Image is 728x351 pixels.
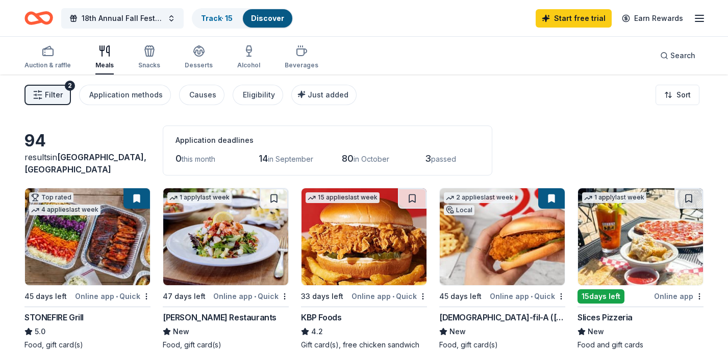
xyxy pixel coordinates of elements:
div: Auction & raffle [24,61,71,69]
a: Image for STONEFIRE GrillTop rated4 applieslast week45 days leftOnline app•QuickSTONEFIRE Grill5.... [24,188,150,350]
span: 0 [175,153,182,164]
div: Slices Pizzeria [578,311,633,323]
img: Image for Slices Pizzeria [578,188,703,285]
button: Alcohol [237,41,260,74]
a: Earn Rewards [616,9,689,28]
span: [GEOGRAPHIC_DATA], [GEOGRAPHIC_DATA] [24,152,146,174]
div: Causes [189,89,216,101]
button: Just added [291,85,357,105]
div: 15 applies last week [306,192,380,203]
button: Desserts [185,41,213,74]
div: Online app Quick [75,290,150,303]
button: Filter2 [24,85,71,105]
span: 80 [342,153,354,164]
div: Snacks [138,61,160,69]
button: Search [652,45,704,66]
div: 45 days left [24,290,67,303]
div: results [24,151,150,175]
div: Beverages [285,61,318,69]
img: Image for Cameron Mitchell Restaurants [163,188,288,285]
button: Meals [95,41,114,74]
div: Food and gift cards [578,340,704,350]
div: STONEFIRE Grill [24,311,84,323]
span: • [254,292,256,300]
div: Eligibility [243,89,275,101]
div: 1 apply last week [582,192,646,203]
button: Snacks [138,41,160,74]
div: Online app Quick [352,290,427,303]
div: Desserts [185,61,213,69]
a: Image for Cameron Mitchell Restaurants1 applylast week47 days leftOnline app•Quick[PERSON_NAME] R... [163,188,289,350]
div: Application deadlines [175,134,480,146]
img: Image for Chick-fil-A (Los Angeles) [440,188,565,285]
div: 2 applies last week [444,192,515,203]
div: [DEMOGRAPHIC_DATA]-fil-A ([GEOGRAPHIC_DATA]) [439,311,565,323]
span: Search [670,49,695,62]
span: New [588,325,604,338]
span: this month [182,155,215,163]
button: Causes [179,85,224,105]
div: Online app Quick [213,290,289,303]
div: Food, gift card(s) [439,340,565,350]
div: [PERSON_NAME] Restaurants [163,311,277,323]
span: • [392,292,394,300]
div: 47 days left [163,290,206,303]
span: 5.0 [35,325,45,338]
button: Sort [656,85,699,105]
div: 45 days left [439,290,482,303]
button: 18th Annual Fall Festival [61,8,184,29]
span: New [449,325,466,338]
div: Top rated [29,192,73,203]
span: 18th Annual Fall Festival [82,12,163,24]
img: Image for STONEFIRE Grill [25,188,150,285]
div: Application methods [89,89,163,101]
div: Food, gift card(s) [163,340,289,350]
span: 14 [259,153,268,164]
div: 94 [24,131,150,151]
a: Track· 15 [201,14,233,22]
button: Application methods [79,85,171,105]
button: Beverages [285,41,318,74]
a: Image for Slices Pizzeria1 applylast week15days leftOnline appSlices PizzeriaNewFood and gift cards [578,188,704,350]
a: Start free trial [536,9,612,28]
div: 15 days left [578,289,624,304]
div: Food, gift card(s) [24,340,150,350]
div: Alcohol [237,61,260,69]
div: 1 apply last week [167,192,232,203]
span: • [116,292,118,300]
span: in [24,152,146,174]
a: Discover [251,14,284,22]
div: Local [444,205,474,215]
a: Image for Chick-fil-A (Los Angeles)2 applieslast weekLocal45 days leftOnline app•Quick[DEMOGRAPHI... [439,188,565,350]
div: Online app Quick [490,290,565,303]
button: Auction & raffle [24,41,71,74]
div: 4 applies last week [29,205,101,215]
span: New [173,325,189,338]
button: Track· 15Discover [192,8,293,29]
a: Home [24,6,53,30]
div: 33 days left [301,290,343,303]
span: Just added [308,90,348,99]
span: Filter [45,89,63,101]
span: in October [354,155,389,163]
div: Online app [654,290,704,303]
button: Eligibility [233,85,283,105]
img: Image for KBP Foods [302,188,426,285]
span: in September [268,155,313,163]
div: Meals [95,61,114,69]
div: KBP Foods [301,311,341,323]
span: passed [431,155,456,163]
span: Sort [676,89,691,101]
div: 2 [65,81,75,91]
span: 4.2 [311,325,323,338]
span: • [531,292,533,300]
span: 3 [425,153,431,164]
